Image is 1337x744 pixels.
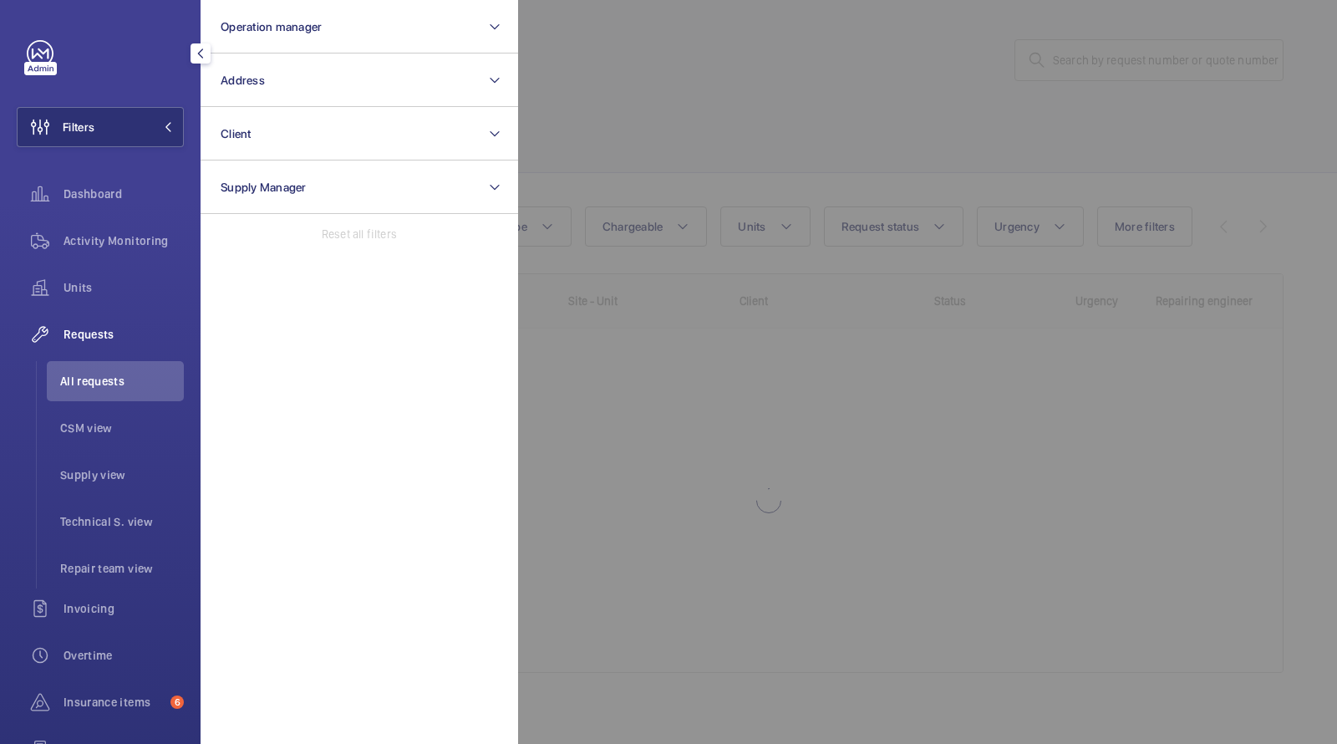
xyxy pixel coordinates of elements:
[60,513,184,530] span: Technical S. view
[64,279,184,296] span: Units
[64,600,184,617] span: Invoicing
[170,696,184,709] span: 6
[17,107,184,147] button: Filters
[60,373,184,390] span: All requests
[63,119,94,135] span: Filters
[64,232,184,249] span: Activity Monitoring
[60,466,184,483] span: Supply view
[60,560,184,577] span: Repair team view
[64,694,164,711] span: Insurance items
[60,420,184,436] span: CSM view
[64,647,184,664] span: Overtime
[64,326,184,343] span: Requests
[64,186,184,202] span: Dashboard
